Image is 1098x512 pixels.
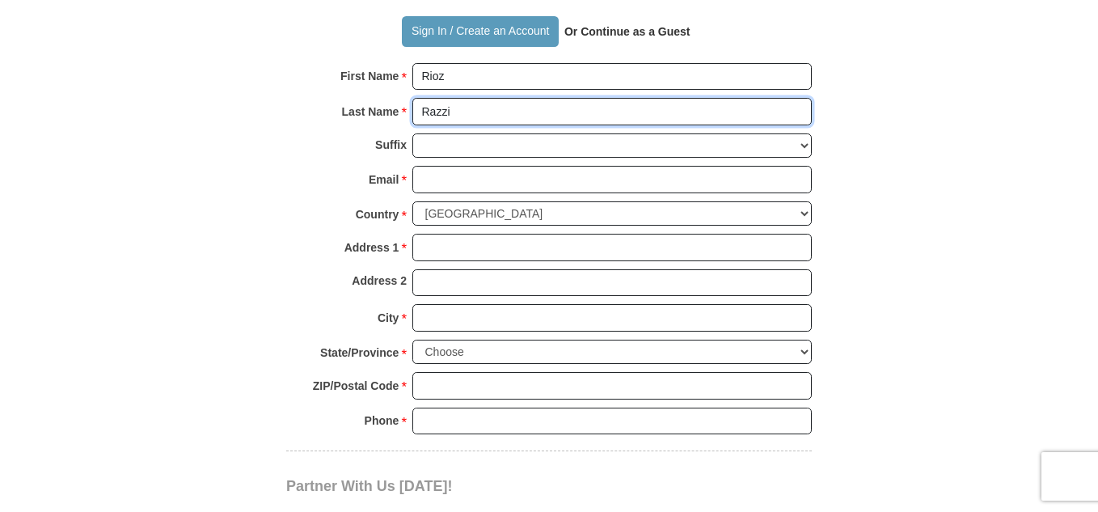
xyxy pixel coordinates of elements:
strong: Address 1 [344,236,399,259]
strong: Country [356,203,399,226]
strong: Address 2 [352,269,407,292]
strong: ZIP/Postal Code [313,374,399,397]
span: Partner With Us [DATE]! [286,478,453,494]
strong: Phone [365,409,399,432]
strong: Last Name [342,100,399,123]
strong: Or Continue as a Guest [564,25,690,38]
strong: City [378,307,399,329]
strong: First Name [340,65,399,87]
strong: State/Province [320,341,399,364]
strong: Suffix [375,133,407,156]
button: Sign In / Create an Account [402,16,558,47]
strong: Email [369,168,399,191]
